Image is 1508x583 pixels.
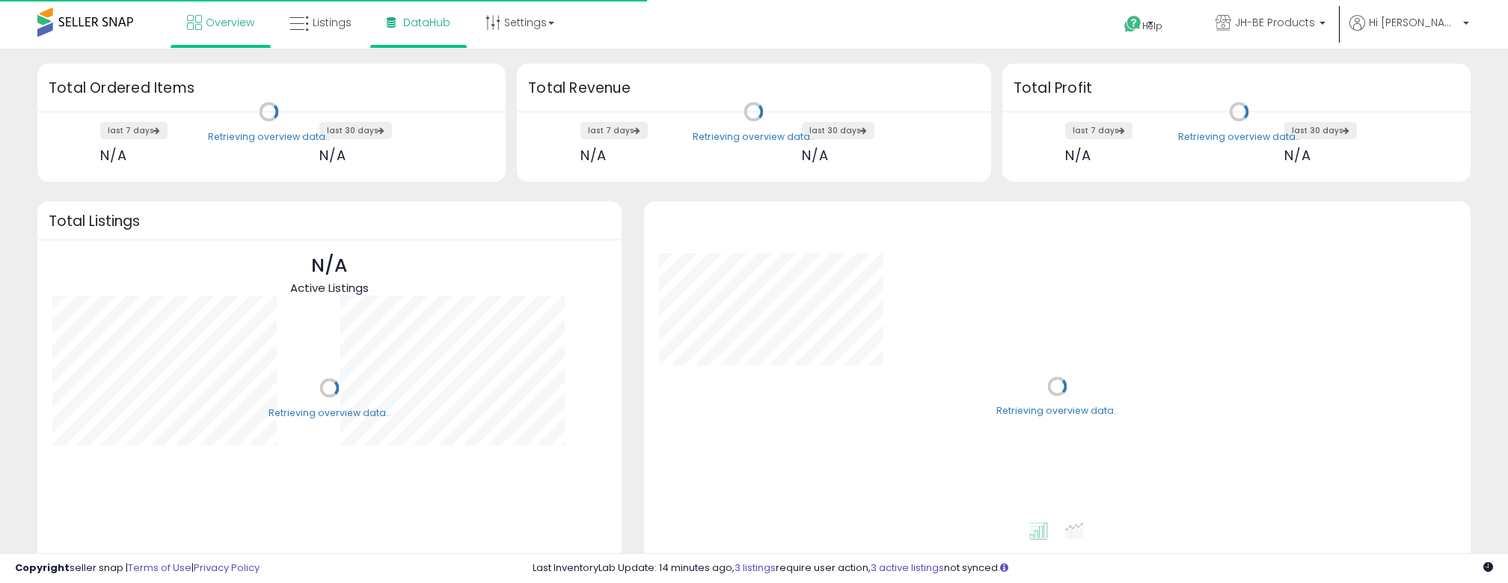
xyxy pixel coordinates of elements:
[996,405,1118,418] div: Retrieving overview data..
[1112,4,1192,49] a: Help
[15,561,70,575] strong: Copyright
[1235,15,1315,30] span: JH-BE Products
[313,15,352,30] span: Listings
[693,130,815,144] div: Retrieving overview data..
[1369,15,1459,30] span: Hi [PERSON_NAME]
[15,561,260,576] div: seller snap | |
[1124,15,1142,34] i: Get Help
[1178,130,1300,144] div: Retrieving overview data..
[206,15,254,30] span: Overview
[403,15,450,30] span: DataHub
[269,406,390,420] div: Retrieving overview data..
[1349,15,1469,49] a: Hi [PERSON_NAME]
[1142,19,1162,32] span: Help
[208,130,330,144] div: Retrieving overview data..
